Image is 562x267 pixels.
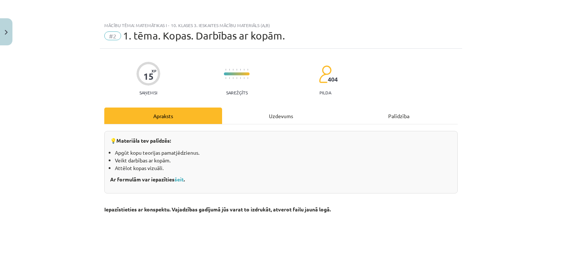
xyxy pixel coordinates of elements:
[340,108,458,124] div: Palīdzība
[110,176,185,183] strong: Ar formulām var iepazīties .
[143,71,154,82] div: 15
[233,77,233,79] img: icon-short-line-57e1e144782c952c97e751825c79c345078a6d821885a25fce030b3d8c18986b.svg
[123,30,285,42] span: 1. tēma. Kopas. Darbības ar kopām.
[104,108,222,124] div: Apraksts
[247,69,248,71] img: icon-short-line-57e1e144782c952c97e751825c79c345078a6d821885a25fce030b3d8c18986b.svg
[240,77,241,79] img: icon-short-line-57e1e144782c952c97e751825c79c345078a6d821885a25fce030b3d8c18986b.svg
[104,23,458,28] div: Mācību tēma: Matemātikas i - 10. klases 3. ieskaites mācību materiāls (a,b)
[229,69,230,71] img: icon-short-line-57e1e144782c952c97e751825c79c345078a6d821885a25fce030b3d8c18986b.svg
[115,164,452,172] li: Attēlot kopas vizuāli.
[244,69,244,71] img: icon-short-line-57e1e144782c952c97e751825c79c345078a6d821885a25fce030b3d8c18986b.svg
[110,137,452,144] p: 💡
[244,77,244,79] img: icon-short-line-57e1e144782c952c97e751825c79c345078a6d821885a25fce030b3d8c18986b.svg
[104,206,331,213] strong: Iepazīstieties ar konspektu. Vajadzības gadījumā jūs varat to izdrukāt, atverot failu jaunā logā.
[247,77,248,79] img: icon-short-line-57e1e144782c952c97e751825c79c345078a6d821885a25fce030b3d8c18986b.svg
[104,31,121,40] span: #2
[319,90,331,95] p: pilda
[319,65,331,83] img: students-c634bb4e5e11cddfef0936a35e636f08e4e9abd3cc4e673bd6f9a4125e45ecb1.svg
[240,69,241,71] img: icon-short-line-57e1e144782c952c97e751825c79c345078a6d821885a25fce030b3d8c18986b.svg
[222,108,340,124] div: Uzdevums
[116,137,171,144] b: Materiāls tev palīdzēs:
[5,30,8,35] img: icon-close-lesson-0947bae3869378f0d4975bcd49f059093ad1ed9edebbc8119c70593378902aed.svg
[115,157,452,164] li: Veikt darbības ar kopām.
[229,77,230,79] img: icon-short-line-57e1e144782c952c97e751825c79c345078a6d821885a25fce030b3d8c18986b.svg
[136,90,160,95] p: Saņemsi
[328,76,338,83] span: 404
[115,149,452,157] li: Apgūt kopu teorijas pamatjēdzienus.
[226,90,248,95] p: Sarežģīts
[151,69,156,73] span: XP
[175,176,184,183] a: šeit
[233,69,233,71] img: icon-short-line-57e1e144782c952c97e751825c79c345078a6d821885a25fce030b3d8c18986b.svg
